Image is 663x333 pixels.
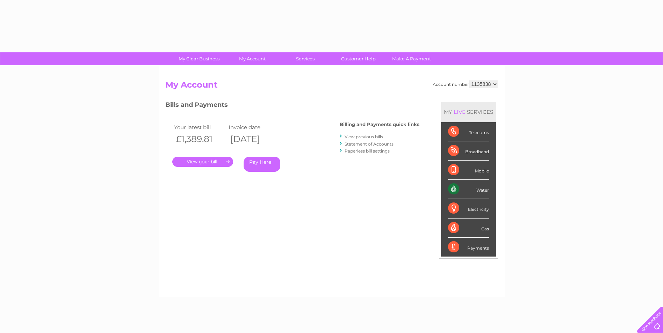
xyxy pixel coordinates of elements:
[170,52,228,65] a: My Clear Business
[345,141,394,147] a: Statement of Accounts
[165,80,498,93] h2: My Account
[227,123,281,132] td: Invoice date
[165,100,419,112] h3: Bills and Payments
[345,134,383,139] a: View previous bills
[441,102,496,122] div: MY SERVICES
[448,199,489,218] div: Electricity
[448,141,489,161] div: Broadband
[345,148,390,154] a: Paperless bill settings
[340,122,419,127] h4: Billing and Payments quick links
[448,238,489,257] div: Payments
[433,80,498,88] div: Account number
[276,52,334,65] a: Services
[172,157,233,167] a: .
[330,52,387,65] a: Customer Help
[227,132,281,146] th: [DATE]
[452,109,467,115] div: LIVE
[244,157,280,172] a: Pay Here
[448,180,489,199] div: Water
[172,132,227,146] th: £1,389.81
[448,161,489,180] div: Mobile
[383,52,440,65] a: Make A Payment
[223,52,281,65] a: My Account
[172,123,227,132] td: Your latest bill
[448,219,489,238] div: Gas
[448,122,489,141] div: Telecoms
